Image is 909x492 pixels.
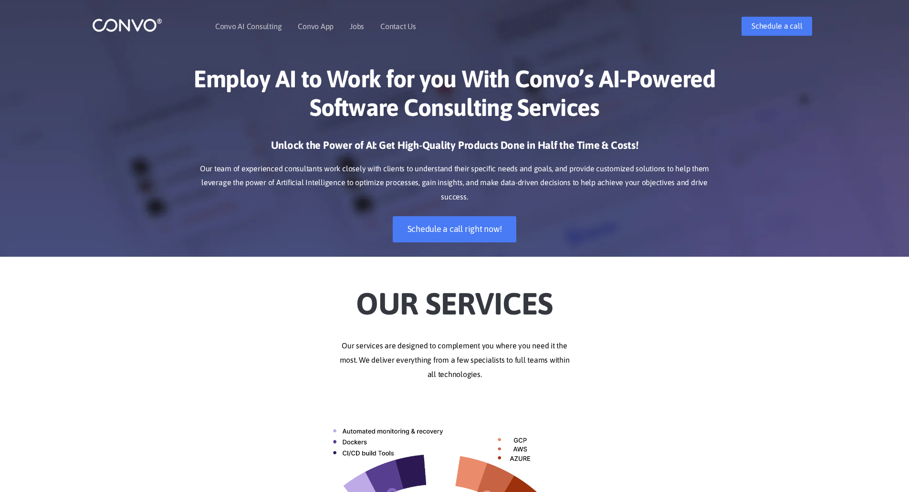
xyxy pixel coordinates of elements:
[350,22,364,30] a: Jobs
[742,17,812,36] a: Schedule a call
[393,216,517,242] a: Schedule a call right now!
[190,138,720,159] h3: Unlock the Power of AI: Get High-Quality Products Done in Half the Time & Costs!
[380,22,416,30] a: Contact Us
[190,339,720,382] p: Our services are designed to complement you where you need it the most. We deliver everything fro...
[190,271,720,325] h2: Our Services
[190,162,720,205] p: Our team of experienced consultants work closely with clients to understand their specific needs ...
[92,18,162,32] img: logo_1.png
[298,22,334,30] a: Convo App
[215,22,282,30] a: Convo AI Consulting
[190,64,720,129] h1: Employ AI to Work for you With Convo’s AI-Powered Software Consulting Services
